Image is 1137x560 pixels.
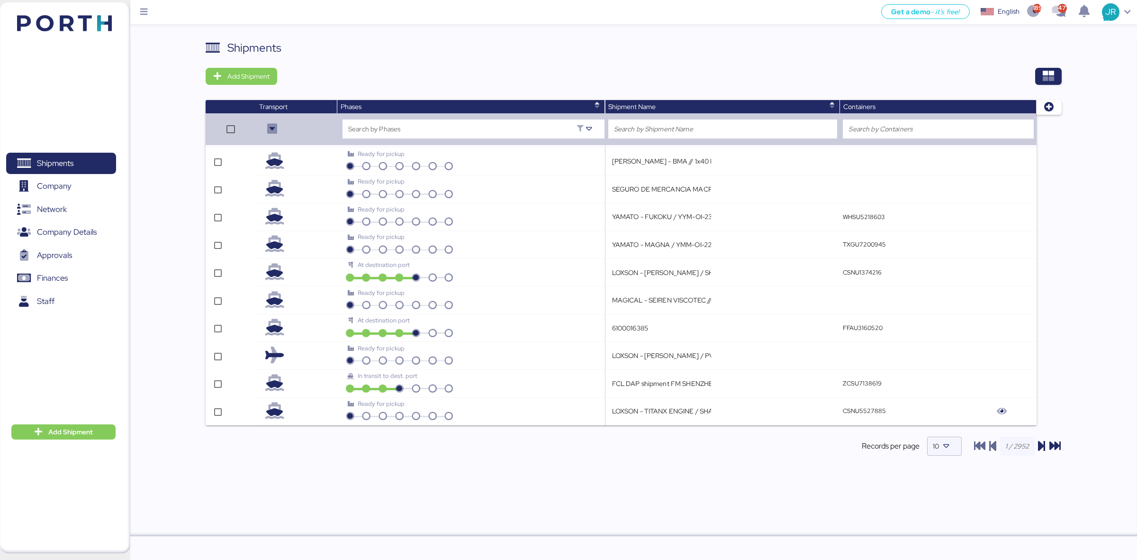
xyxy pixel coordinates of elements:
a: Company [6,175,116,197]
a: Finances [6,267,116,289]
a: Company Details [6,221,116,243]
span: Shipment Name [608,102,656,111]
span: Ready for pickup [358,150,405,158]
span: Ready for pickup [358,400,405,408]
input: Search by Containers [848,123,1028,135]
span: In transit to dest. port [358,372,417,380]
span: Ready for pickup [358,205,405,213]
span: Records per page [862,441,920,452]
q-button: CSNU5527885 [843,407,886,415]
span: Company [37,179,72,193]
span: Add Shipment [227,71,270,82]
div: English [998,7,1020,17]
span: 10 [933,442,939,450]
span: Ready for pickup [358,233,405,241]
span: JR [1105,6,1116,18]
q-button: FFAU3160520 [843,324,883,332]
span: At destination port [358,261,410,269]
span: Shipments [37,156,73,170]
span: Ready for pickup [358,177,405,185]
span: Finances [37,271,68,285]
span: Transport [259,102,288,111]
q-button: TXGU7200945 [843,240,886,248]
a: Network [6,199,116,220]
q-button: ZCSU7138619 [843,379,882,387]
span: Network [37,202,67,216]
button: Add Shipment [11,424,116,440]
a: Staff [6,290,116,312]
div: Shipments [227,39,281,56]
span: Phases [341,102,361,111]
span: Add Shipment [48,426,93,438]
a: Approvals [6,244,116,266]
span: Ready for pickup [358,289,405,297]
q-button: CSNU1374216 [843,268,882,276]
input: Search by Shipment Name [614,123,831,135]
span: Ready for pickup [358,344,405,352]
button: Menu [136,4,152,20]
input: 1 / 2952 [1000,437,1035,456]
span: Approvals [37,248,72,262]
span: Containers [843,102,875,111]
button: Add Shipment [206,68,277,85]
span: Staff [37,294,54,308]
span: Company Details [37,225,97,239]
a: Shipments [6,153,116,174]
q-button: WHSU5218603 [843,213,885,221]
span: At destination port [358,316,410,324]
